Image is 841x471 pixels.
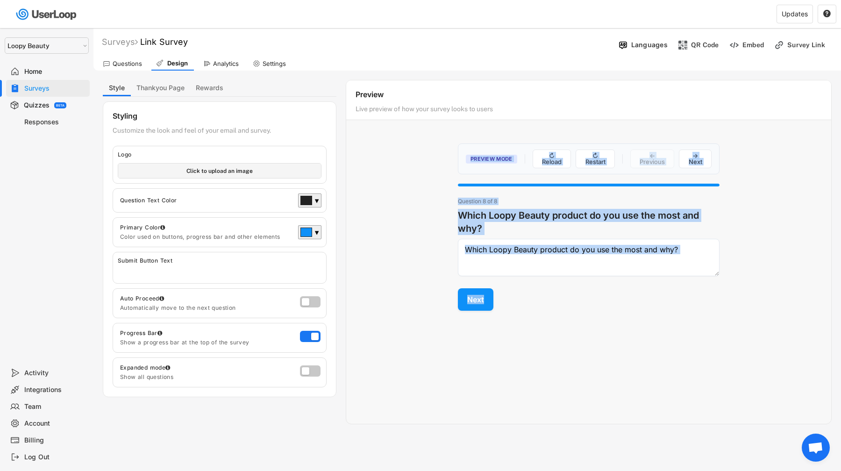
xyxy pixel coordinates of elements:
img: ShopcodesMajor.svg [678,40,688,50]
button: Rewards [190,80,229,96]
div: Team [24,402,86,411]
button: Thankyou Page [131,80,190,96]
div: Activity [24,369,86,378]
div: Log Out [24,453,86,462]
div: Show all questions [120,373,295,381]
h3: Which Loopy Beauty product do you use the most and why? [458,209,720,235]
div: Customize the look and feel of your email and survey. [113,126,271,139]
div: Auto Proceed [120,295,295,302]
div: Automatically move to the next question [120,304,295,312]
div: Submit Button Text [118,257,172,264]
img: userloop-logo-01.svg [14,5,80,24]
div: Expanded mode [120,364,295,371]
img: LinkMinor.svg [774,40,784,50]
button: Next [458,288,493,311]
div: Quizzes [24,101,50,110]
div: Primary Color [120,224,293,231]
div: Home [24,67,86,76]
div: Surveys [102,36,138,47]
button: ↻ Restart [576,150,615,168]
div: Open chat [802,434,830,462]
div: Account [24,419,86,428]
span: Preview Mode [466,155,517,164]
button: → Next [679,150,712,168]
div: Analytics [213,60,239,68]
div: Surveys [24,84,86,93]
div: Languages [631,41,668,49]
button: ← Previous [630,150,675,168]
div: Question Text Color [120,197,293,204]
div: Updates [782,11,808,17]
button: Style [103,80,131,96]
text:  [823,9,831,18]
button:  [823,10,831,18]
div: Live preview of how your survey looks to users [356,105,743,117]
div: Progress Bar [120,329,295,337]
div: Embed [742,41,764,49]
div: Integrations [24,385,86,394]
div: Questions [113,60,142,68]
div: ▼ [314,197,319,206]
div: BETA [56,104,64,107]
div: Design [166,59,189,67]
img: EmbedMinor.svg [729,40,739,50]
div: ▼ [314,228,319,238]
div: Styling [113,111,137,124]
div: Settings [263,60,286,68]
button: ↻ Reload [533,150,571,168]
div: QR Code [691,41,719,49]
div: Show a progress bar at the top of the survey [120,339,295,346]
div: Survey Link [787,41,834,49]
div: Logo [118,151,326,158]
font: Link Survey [140,37,188,47]
div: Question 8 of 8 [458,198,720,205]
div: Billing [24,436,86,445]
img: Language%20Icon.svg [618,40,628,50]
div: Responses [24,118,86,127]
div: Preview [356,90,822,102]
div: Color used on buttons, progress bar and other elements [120,233,293,241]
